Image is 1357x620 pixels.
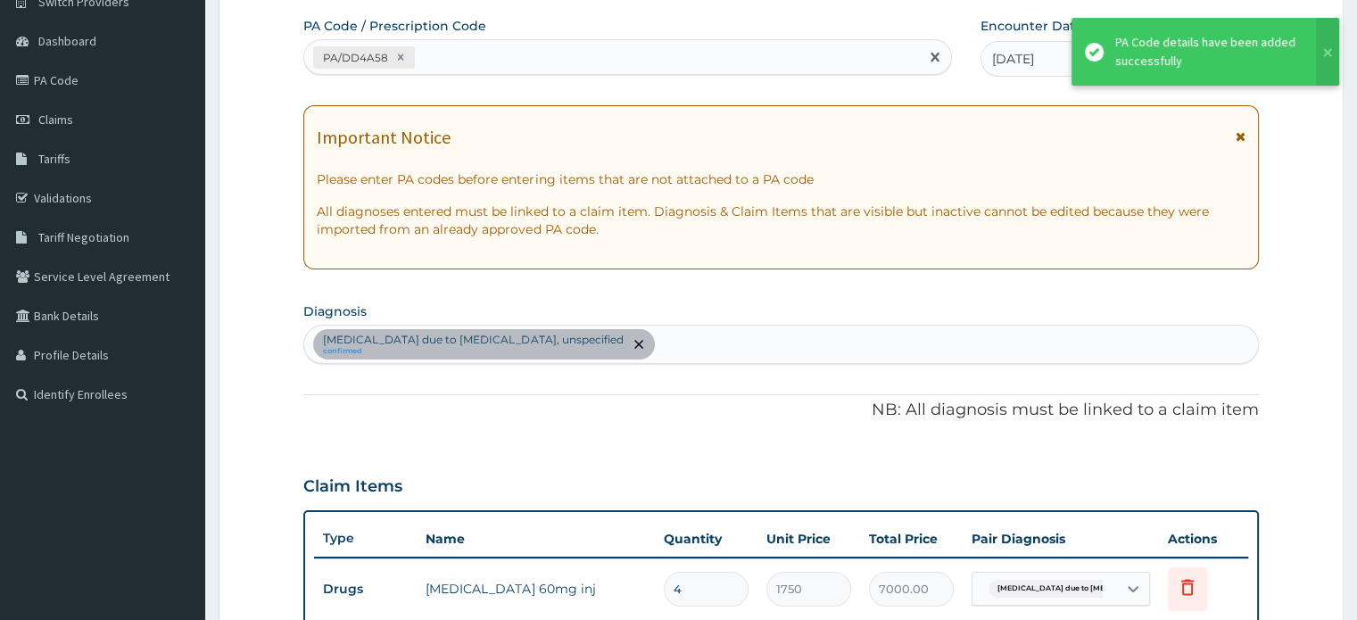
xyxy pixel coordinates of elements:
[38,33,96,49] span: Dashboard
[417,521,654,557] th: Name
[655,521,757,557] th: Quantity
[1115,33,1299,70] div: PA Code details have been added successfully
[631,336,647,352] span: remove selection option
[314,573,417,606] td: Drugs
[303,399,1258,422] p: NB: All diagnosis must be linked to a claim item
[981,17,1083,35] label: Encounter Date
[963,521,1159,557] th: Pair Diagnosis
[38,229,129,245] span: Tariff Negotiation
[323,347,623,356] small: confirmed
[317,203,1245,238] p: All diagnoses entered must be linked to a claim item. Diagnosis & Claim Items that are visible bu...
[989,580,1186,598] span: [MEDICAL_DATA] due to [MEDICAL_DATA] falc...
[303,477,402,497] h3: Claim Items
[38,151,70,167] span: Tariffs
[303,302,367,320] label: Diagnosis
[318,47,391,68] div: PA/DD4A58
[317,128,451,147] h1: Important Notice
[860,521,963,557] th: Total Price
[757,521,860,557] th: Unit Price
[417,571,654,607] td: [MEDICAL_DATA] 60mg inj
[317,170,1245,188] p: Please enter PA codes before entering items that are not attached to a PA code
[314,522,417,555] th: Type
[1159,521,1248,557] th: Actions
[38,112,73,128] span: Claims
[992,50,1034,68] span: [DATE]
[323,333,623,347] p: [MEDICAL_DATA] due to [MEDICAL_DATA], unspecified
[303,17,486,35] label: PA Code / Prescription Code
